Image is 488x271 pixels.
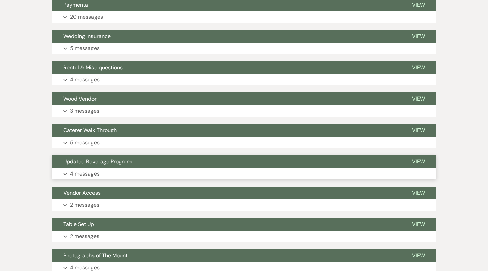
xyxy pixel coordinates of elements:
button: View [401,187,436,199]
button: 2 messages [52,231,436,242]
button: View [401,30,436,43]
p: 3 messages [70,107,99,115]
button: View [401,155,436,168]
p: 5 messages [70,138,100,147]
button: Photographs of The Mount [52,249,401,262]
span: Table Set Up [63,221,94,228]
button: Caterer Walk Through [52,124,401,137]
p: 2 messages [70,232,99,241]
span: View [412,221,425,228]
span: View [412,64,425,71]
p: 4 messages [70,75,100,84]
p: 2 messages [70,201,99,209]
button: Rental & Misc questions [52,61,401,74]
p: 4 messages [70,169,100,178]
span: Wood Vendor [63,95,97,102]
button: 4 messages [52,74,436,85]
button: View [401,61,436,74]
span: View [412,158,425,165]
button: View [401,124,436,137]
span: View [412,189,425,196]
button: View [401,218,436,231]
span: Wedding Insurance [63,33,111,40]
span: View [412,95,425,102]
span: View [412,33,425,40]
span: View [412,1,425,8]
span: Vendor Access [63,189,101,196]
span: Photographs of The Mount [63,252,128,259]
span: View [412,252,425,259]
button: 20 messages [52,11,436,23]
button: 5 messages [52,43,436,54]
button: Updated Beverage Program [52,155,401,168]
button: 5 messages [52,137,436,148]
span: Rental & Misc questions [63,64,123,71]
button: View [401,249,436,262]
span: Paymenta [63,1,88,8]
button: 4 messages [52,168,436,180]
button: 3 messages [52,105,436,117]
button: Wedding Insurance [52,30,401,43]
span: View [412,127,425,134]
span: Updated Beverage Program [63,158,132,165]
p: 5 messages [70,44,100,53]
button: Wood Vendor [52,92,401,105]
button: 2 messages [52,199,436,211]
button: Table Set Up [52,218,401,231]
span: Caterer Walk Through [63,127,117,134]
button: View [401,92,436,105]
p: 20 messages [70,13,103,22]
button: Vendor Access [52,187,401,199]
